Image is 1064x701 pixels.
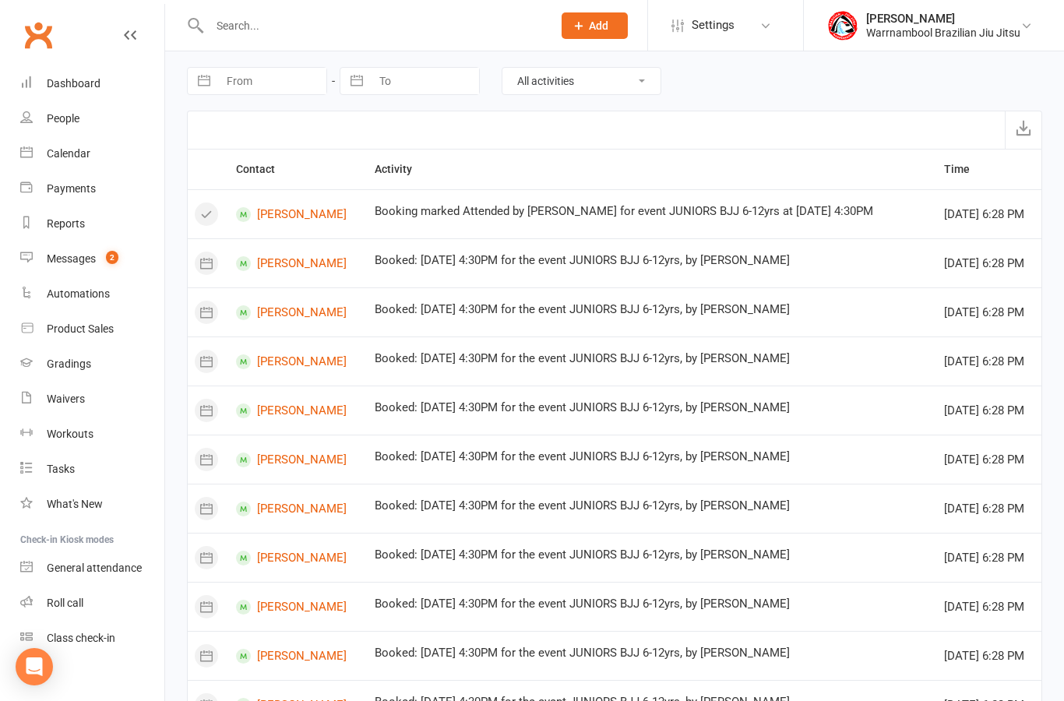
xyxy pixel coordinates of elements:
[20,487,164,522] a: What's New
[20,241,164,277] a: Messages 2
[236,305,361,320] a: [PERSON_NAME]
[944,404,1034,417] div: [DATE] 6:28 PM
[47,597,83,609] div: Roll call
[16,648,53,685] div: Open Intercom Messenger
[375,499,930,513] div: Booked: [DATE] 4:30PM for the event JUNIORS BJJ 6-12yrs, by [PERSON_NAME]
[47,147,90,160] div: Calendar
[236,600,361,615] a: [PERSON_NAME]
[20,417,164,452] a: Workouts
[205,15,541,37] input: Search...
[944,502,1034,516] div: [DATE] 6:28 PM
[229,150,368,189] th: Contact
[19,16,58,55] a: Clubworx
[20,621,164,656] a: Class kiosk mode
[47,77,100,90] div: Dashboard
[236,354,361,369] a: [PERSON_NAME]
[944,355,1034,368] div: [DATE] 6:28 PM
[20,101,164,136] a: People
[47,287,110,300] div: Automations
[944,650,1034,663] div: [DATE] 6:28 PM
[20,347,164,382] a: Gradings
[937,150,1041,189] th: Time
[47,358,91,370] div: Gradings
[218,68,326,94] input: From
[236,649,361,664] a: [PERSON_NAME]
[47,112,79,125] div: People
[562,12,628,39] button: Add
[47,498,103,510] div: What's New
[371,68,479,94] input: To
[944,551,1034,565] div: [DATE] 6:28 PM
[944,601,1034,614] div: [DATE] 6:28 PM
[236,551,361,565] a: [PERSON_NAME]
[20,586,164,621] a: Roll call
[47,322,114,335] div: Product Sales
[20,312,164,347] a: Product Sales
[375,646,930,660] div: Booked: [DATE] 4:30PM for the event JUNIORS BJJ 6-12yrs, by [PERSON_NAME]
[20,277,164,312] a: Automations
[47,217,85,230] div: Reports
[375,450,930,463] div: Booked: [DATE] 4:30PM for the event JUNIORS BJJ 6-12yrs, by [PERSON_NAME]
[866,26,1020,40] div: Warrnambool Brazilian Jiu Jitsu
[47,632,115,644] div: Class check-in
[827,10,858,41] img: thumb_image1681298037.png
[47,463,75,475] div: Tasks
[20,452,164,487] a: Tasks
[589,19,608,32] span: Add
[944,208,1034,221] div: [DATE] 6:28 PM
[20,382,164,417] a: Waivers
[20,551,164,586] a: General attendance kiosk mode
[375,352,930,365] div: Booked: [DATE] 4:30PM for the event JUNIORS BJJ 6-12yrs, by [PERSON_NAME]
[944,306,1034,319] div: [DATE] 6:28 PM
[375,254,930,267] div: Booked: [DATE] 4:30PM for the event JUNIORS BJJ 6-12yrs, by [PERSON_NAME]
[236,502,361,516] a: [PERSON_NAME]
[20,171,164,206] a: Payments
[106,251,118,264] span: 2
[20,66,164,101] a: Dashboard
[236,207,361,222] a: [PERSON_NAME]
[20,206,164,241] a: Reports
[375,401,930,414] div: Booked: [DATE] 4:30PM for the event JUNIORS BJJ 6-12yrs, by [PERSON_NAME]
[866,12,1020,26] div: [PERSON_NAME]
[375,548,930,562] div: Booked: [DATE] 4:30PM for the event JUNIORS BJJ 6-12yrs, by [PERSON_NAME]
[47,562,142,574] div: General attendance
[47,182,96,195] div: Payments
[47,393,85,405] div: Waivers
[47,252,96,265] div: Messages
[368,150,937,189] th: Activity
[47,428,93,440] div: Workouts
[236,453,361,467] a: [PERSON_NAME]
[236,403,361,418] a: [PERSON_NAME]
[375,303,930,316] div: Booked: [DATE] 4:30PM for the event JUNIORS BJJ 6-12yrs, by [PERSON_NAME]
[375,597,930,611] div: Booked: [DATE] 4:30PM for the event JUNIORS BJJ 6-12yrs, by [PERSON_NAME]
[375,205,930,218] div: Booking marked Attended by [PERSON_NAME] for event JUNIORS BJJ 6-12yrs at [DATE] 4:30PM
[944,453,1034,467] div: [DATE] 6:28 PM
[20,136,164,171] a: Calendar
[692,8,735,43] span: Settings
[236,256,361,271] a: [PERSON_NAME]
[944,257,1034,270] div: [DATE] 6:28 PM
